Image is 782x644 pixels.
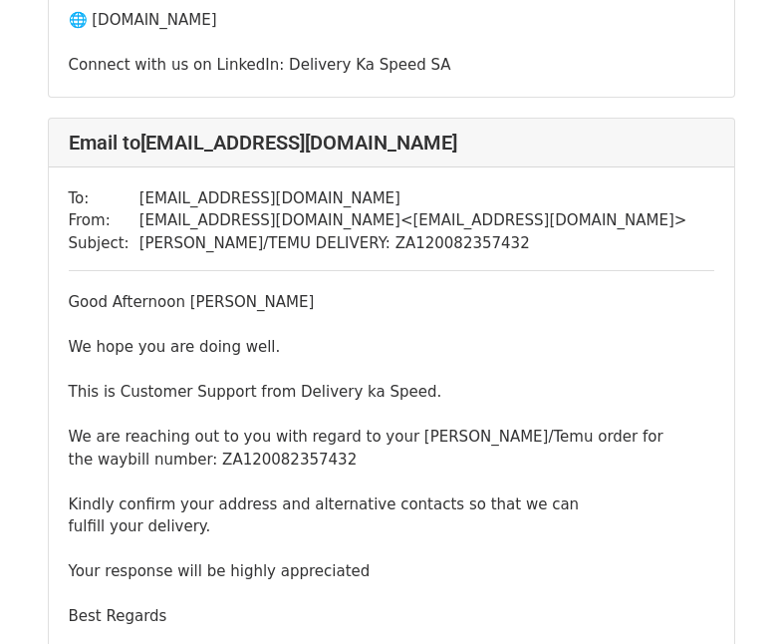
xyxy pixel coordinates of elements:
[139,209,687,232] td: [EMAIL_ADDRESS][DOMAIN_NAME] < [EMAIL_ADDRESS][DOMAIN_NAME] >
[69,187,139,210] td: To:
[139,232,687,255] td: [PERSON_NAME]/TEMU DELIVERY: ZA120082357432
[682,548,782,644] iframe: Chat Widget
[69,131,714,155] h4: Email to [EMAIL_ADDRESS][DOMAIN_NAME]
[69,209,139,232] td: From:
[69,232,139,255] td: Subject:
[139,187,687,210] td: [EMAIL_ADDRESS][DOMAIN_NAME]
